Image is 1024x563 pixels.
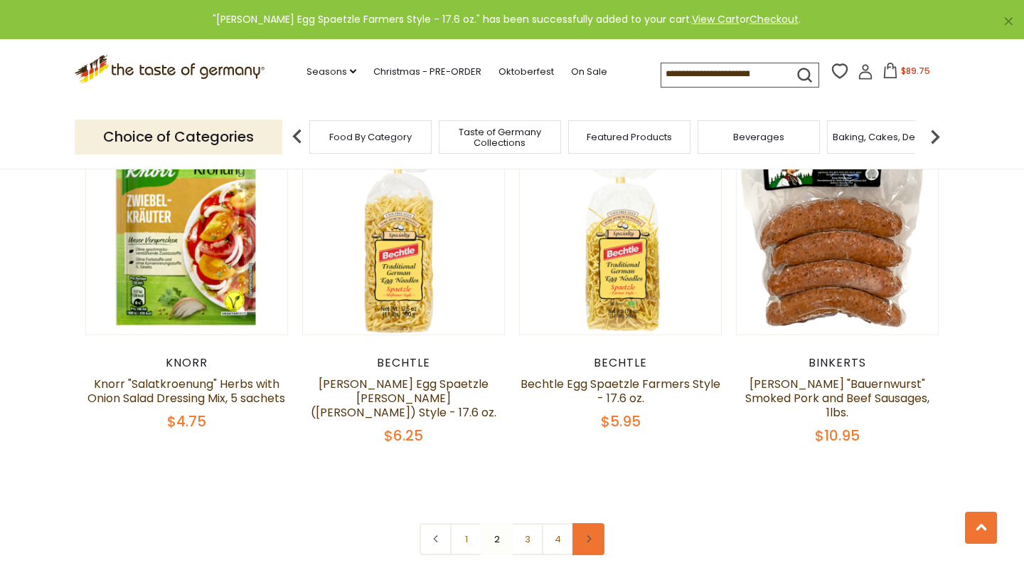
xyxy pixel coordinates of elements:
a: 1 [450,523,482,555]
span: $89.75 [901,65,930,77]
a: Christmas - PRE-ORDER [373,64,481,80]
button: $89.75 [876,63,937,84]
img: Knorr "Salatkroenung" Herbs with Onion Salad Dressing Mix, 5 sachets [86,133,287,335]
img: previous arrow [283,122,311,151]
a: 4 [542,523,574,555]
a: Featured Products [587,132,672,142]
a: Food By Category [329,132,412,142]
img: Bechtle Egg Spaetzle Farmers Style - 17.6 oz. [520,133,721,335]
span: $6.25 [384,426,423,446]
a: Knorr "Salatkroenung" Herbs with Onion Salad Dressing Mix, 5 sachets [87,376,285,406]
span: $10.95 [815,426,860,446]
p: Choice of Categories [75,120,282,154]
span: $4.75 [167,411,206,431]
a: On Sale [571,64,607,80]
a: Baking, Cakes, Desserts [833,132,943,142]
a: [PERSON_NAME] Egg Spaetzle [PERSON_NAME] ([PERSON_NAME]) Style - 17.6 oz. [311,376,496,421]
div: Bechtle [519,356,722,370]
a: View Cart [692,12,740,26]
a: Oktoberfest [498,64,554,80]
a: Checkout [750,12,799,26]
span: $5.95 [601,411,641,431]
img: Bechtle Egg Spaetzle Hofbauer (Shepherd) Style - 17.6 oz. [303,133,504,335]
div: Binkerts [736,356,939,370]
a: Beverages [733,132,784,142]
a: Seasons [306,64,356,80]
img: Binkert [737,133,938,335]
img: next arrow [921,122,949,151]
a: × [1004,17,1013,26]
a: Taste of Germany Collections [443,127,557,148]
a: [PERSON_NAME] "Bauernwurst" Smoked Pork and Beef Sausages, 1lbs. [745,376,929,421]
a: Bechtle Egg Spaetzle Farmers Style - 17.6 oz. [521,376,720,406]
a: 3 [511,523,543,555]
div: "[PERSON_NAME] Egg Spaetzle Farmers Style - 17.6 oz." has been successfully added to your cart. or . [11,11,1001,28]
div: Bechtle [302,356,505,370]
div: Knorr [85,356,288,370]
